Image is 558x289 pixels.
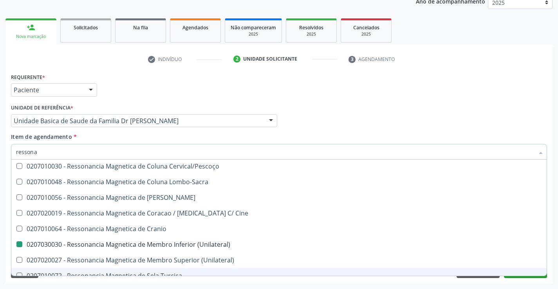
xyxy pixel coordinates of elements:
[233,56,240,63] div: 2
[231,31,276,37] div: 2025
[16,241,542,248] div: 0207030030 - Ressonancia Magnetica de Membro Inferior (Unilateral)
[292,31,331,37] div: 2025
[27,23,35,32] div: person_add
[243,56,297,63] div: Unidade solicitante
[353,24,379,31] span: Cancelados
[14,86,81,94] span: Paciente
[74,24,98,31] span: Solicitados
[133,24,148,31] span: Na fila
[11,133,72,140] span: Item de agendamento
[16,226,542,232] div: 0207010064 - Ressonancia Magnetica de Cranio
[11,34,51,39] div: Nova marcação
[16,257,542,263] div: 0207020027 - Ressonancia Magnetica de Membro Superior (Unilateral)
[11,102,73,114] label: Unidade de referência
[16,179,542,185] div: 0207010048 - Ressonancia Magnetica de Coluna Lombo-Sacra
[16,273,542,279] div: 0207010072 - Ressonancia Magnetica de Sela Turcica
[347,31,386,37] div: 2025
[16,144,534,160] input: Buscar por procedimentos
[299,24,323,31] span: Resolvidos
[11,71,45,83] label: Requerente
[231,24,276,31] span: Não compareceram
[182,24,208,31] span: Agendados
[16,194,542,201] div: 0207010056 - Ressonancia Magnetica de [PERSON_NAME]
[14,117,261,125] span: Unidade Basica de Saude da Familia Dr [PERSON_NAME]
[16,210,542,216] div: 0207020019 - Ressonancia Magnetica de Coracao / [MEDICAL_DATA] C/ Cine
[16,163,542,169] div: 0207010030 - Ressonancia Magnetica de Coluna Cervical/Pescoço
